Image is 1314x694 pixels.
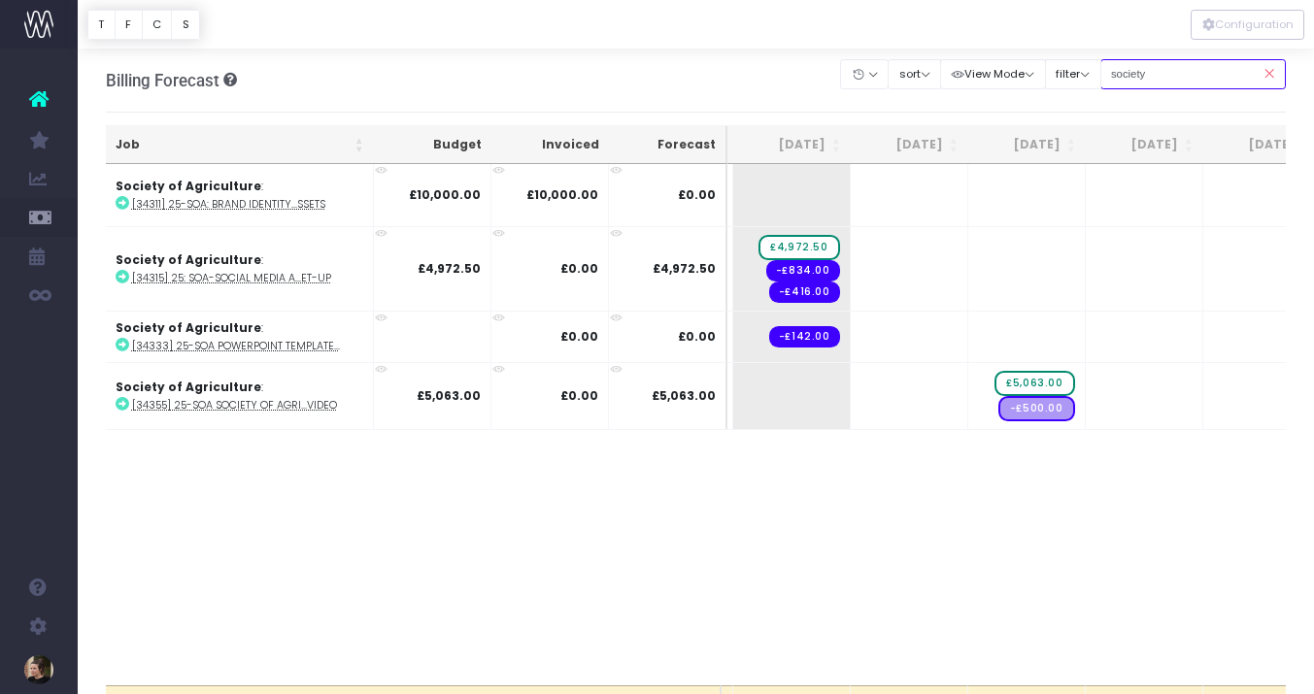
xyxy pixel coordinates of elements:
th: Budget [374,126,491,164]
button: F [115,10,143,40]
span: £4,972.50 [653,260,716,278]
th: Dec 25: activate to sort column ascending [1086,126,1203,164]
span: Billing Forecast [106,71,219,90]
span: Streamtime expense: Misc - see description – No supplier [769,281,840,303]
td: : [106,311,374,362]
td: : [106,226,374,311]
strong: £0.00 [560,328,598,345]
strong: Society of Agriculture [116,251,261,268]
abbr: [34333] 25-SOA PowerPoint template [132,339,340,353]
img: logo_orange.svg [31,31,47,47]
span: £5,063.00 [652,387,716,405]
strong: £10,000.00 [409,186,481,203]
strong: Society of Agriculture [116,319,261,336]
span: wayahead Sales Forecast Item [994,371,1074,396]
div: Vertical button group [1191,10,1304,40]
button: Configuration [1191,10,1304,40]
button: View Mode [940,59,1046,89]
strong: £4,972.50 [418,260,481,277]
strong: £5,063.00 [417,387,481,404]
span: Streamtime expense: Misc - see description – No supplier [766,260,840,281]
img: tab_keywords_by_traffic_grey.svg [193,113,209,128]
div: Keywords by Traffic [215,115,327,127]
th: Nov 25: activate to sort column ascending [968,126,1086,164]
th: Forecast [609,126,727,164]
span: £0.00 [678,186,716,204]
td: : [106,362,374,429]
td: : [106,164,374,226]
div: v 4.0.25 [54,31,95,47]
abbr: [34315] 25: SOA-Social Media accounts set-up [132,271,331,285]
strong: Society of Agriculture [116,178,261,194]
span: Streamtime expense: Stock Image – No supplier [769,326,840,347]
strong: Society of Agriculture [116,379,261,395]
button: C [142,10,173,40]
th: Invoiced [491,126,609,164]
strong: £10,000.00 [526,186,598,203]
input: Search... [1100,59,1287,89]
button: S [171,10,200,40]
span: wayahead Sales Forecast Item [758,235,839,260]
abbr: [34355] 25-SOA Society of Agriculture Video [132,398,337,413]
button: sort [888,59,941,89]
button: filter [1045,59,1101,89]
img: tab_domain_overview_orange.svg [52,113,68,128]
strong: £0.00 [560,260,598,277]
button: T [87,10,116,40]
th: Job: activate to sort column ascending [106,126,374,164]
th: Oct 25: activate to sort column ascending [851,126,968,164]
img: website_grey.svg [31,50,47,66]
th: Sep 25: activate to sort column ascending [733,126,851,164]
span: £0.00 [678,328,716,346]
span: Streamtime Draft Expense: Stock Image – No supplier [998,396,1075,421]
abbr: [34311] 25-SOA: Brand identity creation & branded messaging assets [132,197,325,212]
div: Domain Overview [74,115,174,127]
img: images/default_profile_image.png [24,655,53,684]
div: Domain: [DOMAIN_NAME] [51,50,214,66]
strong: £0.00 [560,387,598,404]
div: Vertical button group [87,10,200,40]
